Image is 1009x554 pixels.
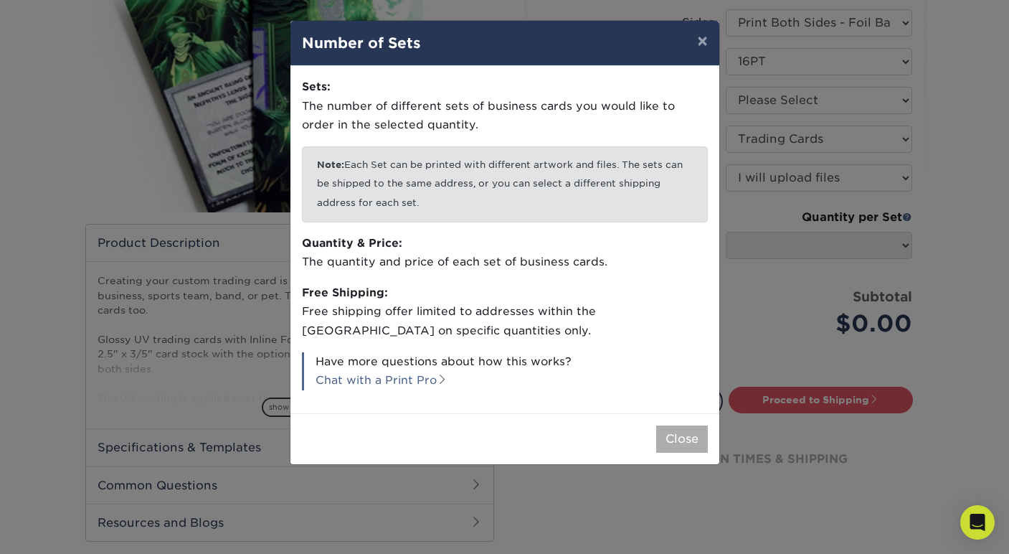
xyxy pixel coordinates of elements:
[302,286,388,299] strong: Free Shipping:
[656,426,708,453] button: Close
[302,78,708,135] p: The number of different sets of business cards you would like to order in the selected quantity.
[302,236,402,250] strong: Quantity & Price:
[302,352,708,390] p: Have more questions about how this works?
[302,234,708,272] p: The quantity and price of each set of business cards.
[960,505,995,540] div: Open Intercom Messenger
[686,21,719,61] button: ×
[302,80,331,93] strong: Sets:
[317,159,344,170] b: Note:
[302,146,708,222] p: Each Set can be printed with different artwork and files. The sets can be shipped to the same add...
[302,32,708,54] h4: Number of Sets
[302,283,708,341] p: Free shipping offer limited to addresses within the [GEOGRAPHIC_DATA] on specific quantities only.
[316,373,447,387] a: Chat with a Print Pro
